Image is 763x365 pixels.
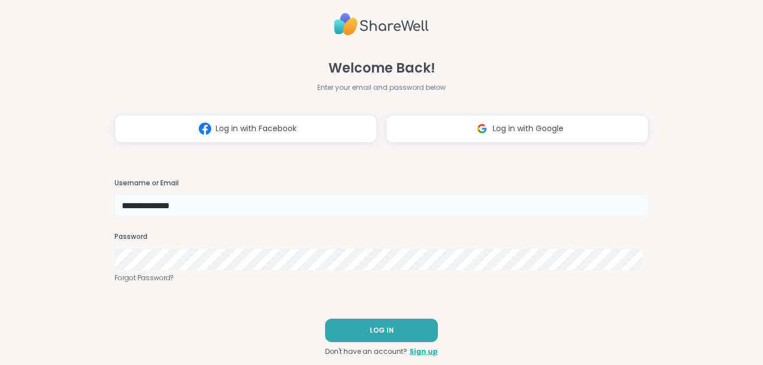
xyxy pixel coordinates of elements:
button: Log in with Google [386,115,648,143]
a: Sign up [409,347,438,357]
span: Enter your email and password below [317,83,446,93]
h3: Password [115,232,648,242]
img: ShareWell Logo [334,8,429,40]
span: Welcome Back! [328,58,435,78]
span: Don't have an account? [325,347,407,357]
button: LOG IN [325,319,438,342]
span: Log in with Facebook [216,123,297,135]
img: ShareWell Logomark [471,118,493,139]
img: ShareWell Logomark [194,118,216,139]
a: Forgot Password? [115,273,648,283]
span: LOG IN [370,325,394,335]
span: Log in with Google [493,123,564,135]
h3: Username or Email [115,179,648,188]
button: Log in with Facebook [115,115,377,143]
